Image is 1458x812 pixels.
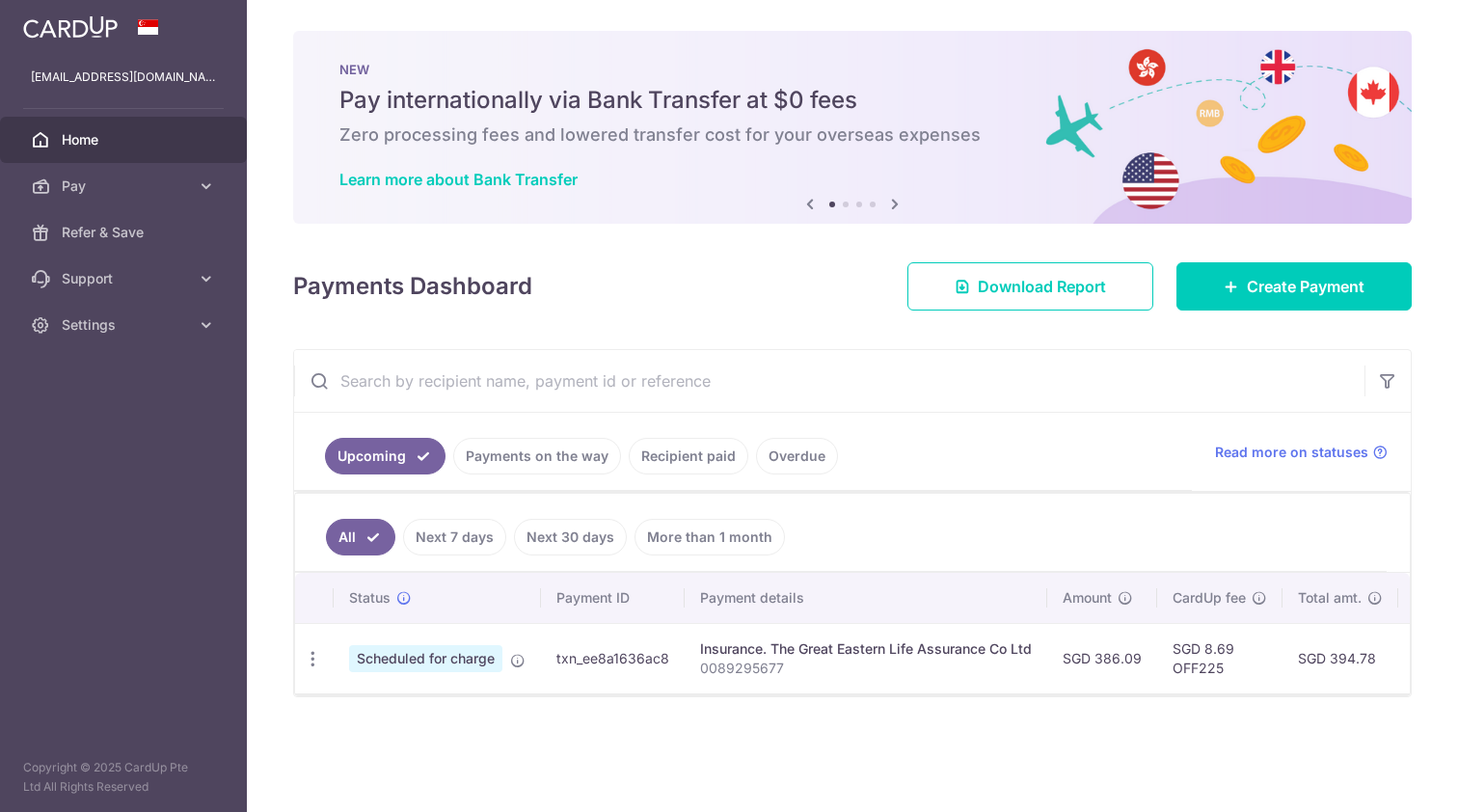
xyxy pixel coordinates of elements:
a: More than 1 month [634,519,785,555]
th: Payment details [685,573,1047,623]
a: Upcoming [325,438,445,474]
p: 0089295677 [700,659,1032,678]
span: Status [349,588,391,608]
span: Total amt. [1298,588,1362,608]
span: CardUp fee [1173,588,1246,608]
span: Home [62,130,189,149]
span: Support [62,269,189,288]
td: SGD 8.69 OFF225 [1157,623,1282,693]
a: Create Payment [1176,262,1412,311]
span: Settings [62,315,189,335]
a: Learn more about Bank Transfer [339,170,578,189]
span: Refer & Save [62,223,189,242]
span: Download Report [978,275,1106,298]
p: [EMAIL_ADDRESS][DOMAIN_NAME] [31,68,216,87]
span: Pay [62,176,189,196]
td: txn_ee8a1636ac8 [541,623,685,693]
a: Next 30 days [514,519,627,555]
span: Scheduled for charge [349,645,502,672]
div: Insurance. The Great Eastern Life Assurance Co Ltd [700,639,1032,659]
a: Read more on statuses [1215,443,1388,462]
h5: Pay internationally via Bank Transfer at $0 fees [339,85,1365,116]
a: Next 7 days [403,519,506,555]
a: Recipient paid [629,438,748,474]
span: Create Payment [1247,275,1364,298]
span: Read more on statuses [1215,443,1368,462]
a: All [326,519,395,555]
a: Download Report [907,262,1153,311]
td: SGD 386.09 [1047,623,1157,693]
td: SGD 394.78 [1282,623,1398,693]
a: Overdue [756,438,838,474]
input: Search by recipient name, payment id or reference [294,350,1364,412]
h6: Zero processing fees and lowered transfer cost for your overseas expenses [339,123,1365,147]
img: CardUp [23,15,118,39]
a: Payments on the way [453,438,621,474]
img: Bank transfer banner [293,31,1412,224]
p: NEW [339,62,1365,77]
th: Payment ID [541,573,685,623]
span: Amount [1063,588,1112,608]
h4: Payments Dashboard [293,269,532,304]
